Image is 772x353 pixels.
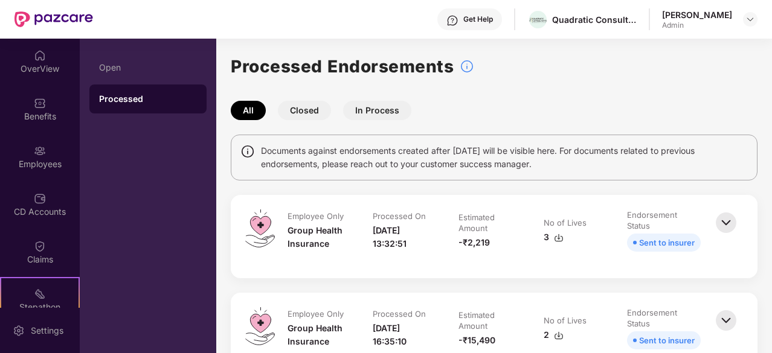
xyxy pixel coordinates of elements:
[373,322,434,348] div: [DATE] 16:35:10
[27,325,67,337] div: Settings
[552,14,637,25] div: Quadratic Consultants
[662,9,732,21] div: [PERSON_NAME]
[529,17,547,23] img: quadratic_consultants_logo_3.png
[288,308,344,319] div: Employee Only
[544,231,564,244] div: 3
[544,328,564,342] div: 2
[373,308,426,319] div: Processed On
[639,334,695,347] div: Sent to insurer
[288,322,349,348] div: Group Health Insurance
[1,301,79,313] div: Stepathon
[14,11,93,27] img: New Pazcare Logo
[544,217,587,228] div: No of Lives
[231,53,454,80] h1: Processed Endorsements
[446,14,458,27] img: svg+xml;base64,PHN2ZyBpZD0iSGVscC0zMngzMiIgeG1sbnM9Imh0dHA6Ly93d3cudzMub3JnLzIwMDAvc3ZnIiB3aWR0aD...
[288,224,349,250] div: Group Health Insurance
[458,236,490,249] div: -₹2,219
[99,63,197,72] div: Open
[245,209,275,247] img: svg+xml;base64,PHN2ZyB4bWxucz0iaHR0cDovL3d3dy53My5vcmcvMjAwMC9zdmciIHdpZHRoPSI0OS4zMiIgaGVpZ2h0PS...
[34,288,46,300] img: svg+xml;base64,PHN2ZyB4bWxucz0iaHR0cDovL3d3dy53My5vcmcvMjAwMC9zdmciIHdpZHRoPSIyMSIgaGVpZ2h0PSIyMC...
[544,315,587,326] div: No of Lives
[13,325,25,337] img: svg+xml;base64,PHN2ZyBpZD0iU2V0dGluZy0yMHgyMCIgeG1sbnM9Imh0dHA6Ly93d3cudzMub3JnLzIwMDAvc3ZnIiB3aW...
[343,101,411,120] button: In Process
[34,97,46,109] img: svg+xml;base64,PHN2ZyBpZD0iQmVuZWZpdHMiIHhtbG5zPSJodHRwOi8vd3d3LnczLm9yZy8yMDAwL3N2ZyIgd2lkdGg9Ij...
[288,211,344,221] div: Employee Only
[278,101,331,120] button: Closed
[373,211,426,221] div: Processed On
[240,144,255,159] img: svg+xml;base64,PHN2ZyBpZD0iSW5mbyIgeG1sbnM9Imh0dHA6Ly93d3cudzMub3JnLzIwMDAvc3ZnIiB3aWR0aD0iMTQiIG...
[458,334,495,347] div: -₹15,490
[373,224,434,250] div: [DATE] 13:32:51
[463,14,493,24] div: Get Help
[745,14,755,24] img: svg+xml;base64,PHN2ZyBpZD0iRHJvcGRvd24tMzJ4MzIiIHhtbG5zPSJodHRwOi8vd3d3LnczLm9yZy8yMDAwL3N2ZyIgd2...
[713,209,739,236] img: svg+xml;base64,PHN2ZyBpZD0iQmFjay0zMngzMiIgeG1sbnM9Imh0dHA6Ly93d3cudzMub3JnLzIwMDAvc3ZnIiB3aWR0aD...
[662,21,732,30] div: Admin
[34,240,46,252] img: svg+xml;base64,PHN2ZyBpZD0iQ2xhaW0iIHhtbG5zPSJodHRwOi8vd3d3LnczLm9yZy8yMDAwL3N2ZyIgd2lkdGg9IjIwIi...
[554,233,564,243] img: svg+xml;base64,PHN2ZyBpZD0iRG93bmxvYWQtMzJ4MzIiIHhtbG5zPSJodHRwOi8vd3d3LnczLm9yZy8yMDAwL3N2ZyIgd2...
[627,307,698,329] div: Endorsement Status
[34,192,46,205] img: svg+xml;base64,PHN2ZyBpZD0iQ0RfQWNjb3VudHMiIGRhdGEtbmFtZT0iQ0QgQWNjb3VudHMiIHhtbG5zPSJodHRwOi8vd3...
[458,212,517,234] div: Estimated Amount
[261,144,748,171] span: Documents against endorsements created after [DATE] will be visible here. For documents related t...
[245,307,275,345] img: svg+xml;base64,PHN2ZyB4bWxucz0iaHR0cDovL3d3dy53My5vcmcvMjAwMC9zdmciIHdpZHRoPSI0OS4zMiIgaGVpZ2h0PS...
[460,59,474,74] img: svg+xml;base64,PHN2ZyBpZD0iSW5mb18tXzMyeDMyIiBkYXRhLW5hbWU9IkluZm8gLSAzMngzMiIgeG1sbnM9Imh0dHA6Ly...
[639,236,695,249] div: Sent to insurer
[713,307,739,334] img: svg+xml;base64,PHN2ZyBpZD0iQmFjay0zMngzMiIgeG1sbnM9Imh0dHA6Ly93d3cudzMub3JnLzIwMDAvc3ZnIiB3aWR0aD...
[231,101,266,120] button: All
[99,93,197,105] div: Processed
[34,49,46,62] img: svg+xml;base64,PHN2ZyBpZD0iSG9tZSIgeG1sbnM9Imh0dHA6Ly93d3cudzMub3JnLzIwMDAvc3ZnIiB3aWR0aD0iMjAiIG...
[627,209,698,231] div: Endorsement Status
[34,145,46,157] img: svg+xml;base64,PHN2ZyBpZD0iRW1wbG95ZWVzIiB4bWxucz0iaHR0cDovL3d3dy53My5vcmcvMjAwMC9zdmciIHdpZHRoPS...
[554,331,564,340] img: svg+xml;base64,PHN2ZyBpZD0iRG93bmxvYWQtMzJ4MzIiIHhtbG5zPSJodHRwOi8vd3d3LnczLm9yZy8yMDAwL3N2ZyIgd2...
[458,310,517,331] div: Estimated Amount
